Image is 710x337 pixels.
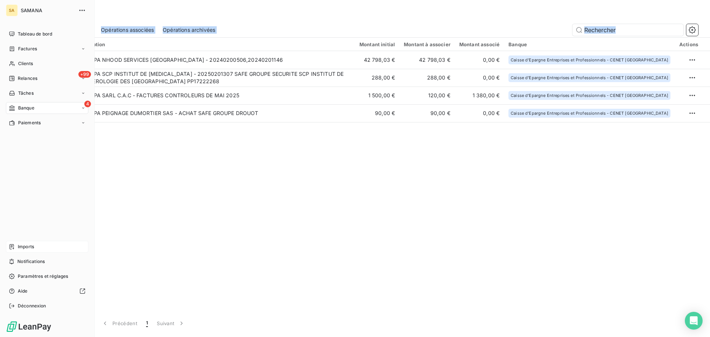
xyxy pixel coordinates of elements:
[6,117,88,129] a: Paiements
[355,104,399,122] td: 90,00 €
[18,243,34,250] span: Imports
[572,24,683,36] input: Rechercher
[459,41,500,47] div: Montant associé
[21,7,74,13] span: SAMANA
[679,41,698,47] div: Actions
[6,28,88,40] a: Tableau de bord
[84,101,91,107] span: 4
[18,288,28,294] span: Aide
[18,90,34,97] span: Tâches
[511,75,668,80] span: Caisse d'Epargne Entreprises et Professionnels - CENET [GEOGRAPHIC_DATA]
[6,241,88,253] a: Imports
[508,41,670,47] div: Banque
[399,51,455,69] td: 42 798,03 €
[18,31,52,37] span: Tableau de bord
[511,58,668,62] span: Caisse d'Epargne Entreprises et Professionnels - CENET [GEOGRAPHIC_DATA]
[97,316,142,331] button: Précédent
[17,258,45,265] span: Notifications
[163,26,215,34] span: Opérations archivées
[399,87,455,104] td: 120,00 €
[146,320,148,327] span: 1
[18,60,33,67] span: Clients
[18,75,37,82] span: Relances
[355,87,399,104] td: 1 500,00 €
[6,43,88,55] a: Factures
[6,58,88,70] a: Clients
[455,51,504,69] td: 0,00 €
[511,111,668,115] span: Caisse d'Epargne Entreprises et Professionnels - CENET [GEOGRAPHIC_DATA]
[355,51,399,69] td: 42 798,03 €
[142,316,152,331] button: 1
[78,71,91,78] span: +99
[455,69,504,87] td: 0,00 €
[455,87,504,104] td: 1 380,00 €
[18,119,41,126] span: Paiements
[6,321,52,333] img: Logo LeanPay
[73,51,355,69] td: VIR SEPA NHOOD SERVICES [GEOGRAPHIC_DATA] - 20240200506,20240201146
[6,102,88,114] a: 4Banque
[73,69,355,87] td: VIR SEPA SCP INSTITUT DE [MEDICAL_DATA] - 20250201307 SAFE GROUPE SECURITE SCP INSTITUT DE CANCER...
[455,104,504,122] td: 0,00 €
[359,41,395,47] div: Montant initial
[6,73,88,84] a: +99Relances
[6,87,88,99] a: Tâches
[6,285,88,297] a: Aide
[77,41,351,47] div: Description
[18,303,46,309] span: Déconnexion
[6,4,18,16] div: SA
[6,270,88,282] a: Paramètres et réglages
[399,104,455,122] td: 90,00 €
[355,69,399,87] td: 288,00 €
[511,93,668,98] span: Caisse d'Epargne Entreprises et Professionnels - CENET [GEOGRAPHIC_DATA]
[685,312,703,330] div: Open Intercom Messenger
[399,69,455,87] td: 288,00 €
[73,104,355,122] td: VIR SEPA PEIGNAGE DUMORTIER SAS - ACHAT SAFE GROUPE DROUOT
[404,41,450,47] div: Montant à associer
[18,46,37,52] span: Factures
[152,316,190,331] button: Suivant
[18,273,68,280] span: Paramètres et réglages
[73,87,355,104] td: VIR SEPA SARL C.A.C - FACTURES CONTROLEURS DE MAI 2025
[101,26,154,34] span: Opérations associées
[18,105,34,111] span: Banque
